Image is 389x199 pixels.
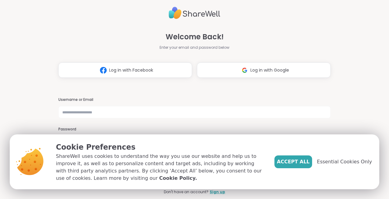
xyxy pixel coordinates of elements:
h3: Username or Email [58,97,331,102]
a: Cookie Policy. [159,175,197,182]
span: Enter your email and password below [160,45,229,50]
span: Welcome Back! [166,31,224,42]
h3: Password [58,127,331,132]
img: ShareWell Logo [169,4,220,22]
a: Sign up [210,189,225,195]
span: Log in with Google [250,67,289,73]
button: Log in with Facebook [58,62,192,78]
button: Accept All [274,155,312,168]
span: Don't have an account? [164,189,208,195]
span: Essential Cookies Only [317,158,372,165]
span: Accept All [277,158,310,165]
button: Log in with Google [197,62,331,78]
img: ShareWell Logomark [98,65,109,76]
p: Cookie Preferences [56,142,265,153]
span: Log in with Facebook [109,67,153,73]
img: ShareWell Logomark [239,65,250,76]
p: ShareWell uses cookies to understand the way you use our website and help us to improve it, as we... [56,153,265,182]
